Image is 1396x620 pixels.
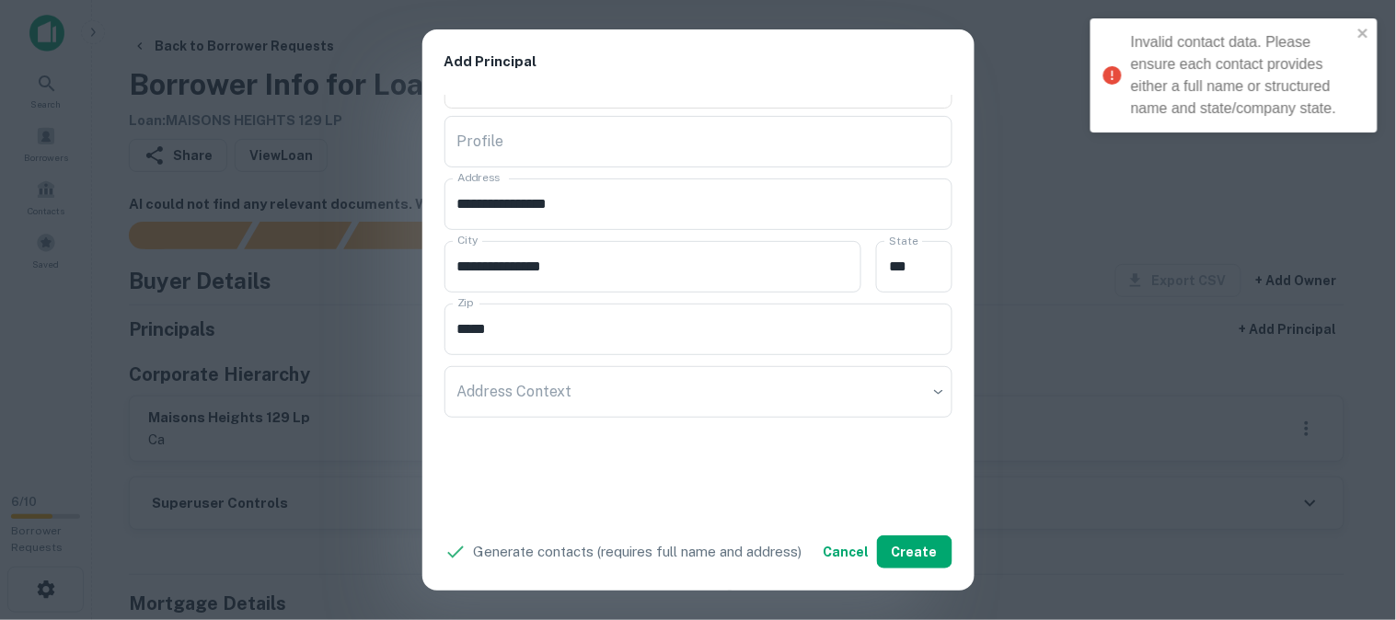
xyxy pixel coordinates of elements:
[1304,473,1396,561] iframe: Chat Widget
[444,366,952,418] div: ​
[877,535,952,568] button: Create
[1131,31,1352,120] div: Invalid contact data. Please ensure each contact provides either a full name or structured name a...
[889,233,918,248] label: State
[422,29,975,95] h2: Add Principal
[816,535,877,568] button: Cancel
[474,541,802,563] p: Generate contacts (requires full name and address)
[457,295,474,311] label: Zip
[457,233,479,248] label: City
[1357,26,1370,43] button: close
[457,170,500,186] label: Address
